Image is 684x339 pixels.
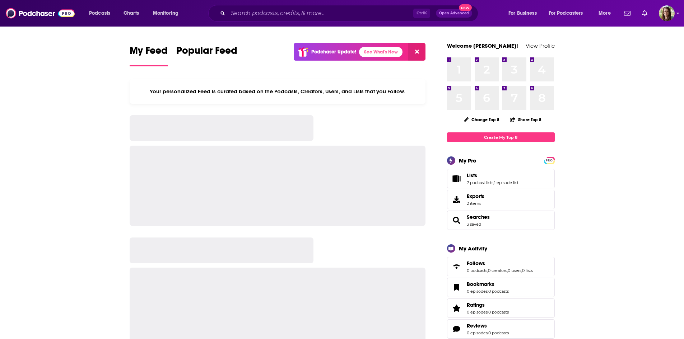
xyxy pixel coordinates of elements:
[447,298,555,318] span: Ratings
[459,245,487,252] div: My Activity
[467,260,533,267] a: Follows
[503,8,546,19] button: open menu
[153,8,178,18] span: Monitoring
[467,330,488,335] a: 0 episodes
[130,44,168,66] a: My Feed
[359,47,403,57] a: See What's New
[467,281,509,287] a: Bookmarks
[467,281,494,287] span: Bookmarks
[494,180,518,185] a: 1 episode list
[488,330,488,335] span: ,
[488,289,488,294] span: ,
[493,180,494,185] span: ,
[450,303,464,313] a: Ratings
[621,7,633,19] a: Show notifications dropdown
[467,322,487,329] span: Reviews
[130,79,426,104] div: Your personalized Feed is curated based on the Podcasts, Creators, Users, and Lists that you Follow.
[124,8,139,18] span: Charts
[467,193,484,199] span: Exports
[148,8,188,19] button: open menu
[447,278,555,297] span: Bookmarks
[130,44,168,61] span: My Feed
[447,257,555,276] span: Follows
[459,4,472,11] span: New
[119,8,143,19] a: Charts
[467,302,485,308] span: Ratings
[447,190,555,209] a: Exports
[639,7,650,19] a: Show notifications dropdown
[413,9,430,18] span: Ctrl K
[467,222,481,227] a: 3 saved
[467,214,490,220] a: Searches
[450,282,464,292] a: Bookmarks
[84,8,120,19] button: open menu
[467,302,509,308] a: Ratings
[176,44,237,66] a: Popular Feed
[450,174,464,184] a: Lists
[599,8,611,18] span: More
[447,211,555,230] span: Searches
[467,180,493,185] a: 7 podcast lists
[467,201,484,206] span: 2 items
[545,157,554,163] a: PRO
[467,289,488,294] a: 0 episodes
[467,172,477,179] span: Lists
[460,115,504,124] button: Change Top 8
[89,8,110,18] span: Podcasts
[522,268,533,273] a: 0 lists
[447,319,555,339] span: Reviews
[447,132,555,142] a: Create My Top 8
[509,113,542,127] button: Share Top 8
[521,268,522,273] span: ,
[508,268,521,273] a: 0 users
[544,8,594,19] button: open menu
[215,5,485,22] div: Search podcasts, credits, & more...
[549,8,583,18] span: For Podcasters
[467,260,485,267] span: Follows
[228,8,413,19] input: Search podcasts, credits, & more...
[450,324,464,334] a: Reviews
[311,49,356,55] p: Podchaser Update!
[176,44,237,61] span: Popular Feed
[447,42,518,49] a: Welcome [PERSON_NAME]!
[594,8,620,19] button: open menu
[659,5,675,21] span: Logged in as AMSimrell
[450,215,464,225] a: Searches
[659,5,675,21] button: Show profile menu
[488,268,507,273] a: 0 creators
[467,310,488,315] a: 0 episodes
[467,172,518,179] a: Lists
[508,8,537,18] span: For Business
[459,157,476,164] div: My Pro
[488,330,509,335] a: 0 podcasts
[450,194,464,204] span: Exports
[487,268,488,273] span: ,
[488,310,509,315] a: 0 podcasts
[659,5,675,21] img: User Profile
[467,322,509,329] a: Reviews
[439,11,469,15] span: Open Advanced
[467,268,487,273] a: 0 podcasts
[488,289,509,294] a: 0 podcasts
[447,169,555,188] span: Lists
[436,9,472,18] button: Open AdvancedNew
[488,310,488,315] span: ,
[450,262,464,272] a: Follows
[526,42,555,49] a: View Profile
[6,6,75,20] img: Podchaser - Follow, Share and Rate Podcasts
